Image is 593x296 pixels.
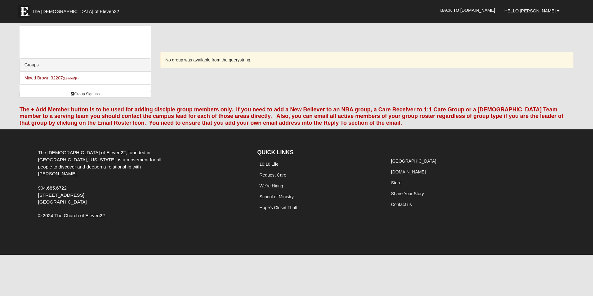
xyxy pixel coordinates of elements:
[260,194,294,199] a: School of Ministry
[38,199,87,204] span: [GEOGRAPHIC_DATA]
[257,149,380,156] h4: QUICK LINKS
[15,2,139,18] a: The [DEMOGRAPHIC_DATA] of Eleven22
[20,106,564,126] font: The + Add Member button is to be used for adding disciple group members only. If you need to add ...
[260,205,297,210] a: Hope's Closet Thrift
[391,169,426,174] a: [DOMAIN_NAME]
[391,202,412,207] a: Contact us
[160,52,573,68] div: No group was available from the querystring.
[25,75,78,80] a: Mixed Brown 32207(Leader)
[260,183,283,188] a: We're Hiring
[32,8,119,15] span: The [DEMOGRAPHIC_DATA] of Eleven22
[391,191,424,196] a: Share Your Story
[18,5,30,18] img: Eleven22 logo
[20,91,151,97] a: Group Signups
[63,76,79,80] small: (Leader )
[436,2,500,18] a: Back to [DOMAIN_NAME]
[33,149,179,206] div: The [DEMOGRAPHIC_DATA] of Eleven22, founded in [GEOGRAPHIC_DATA], [US_STATE], is a movement for a...
[504,8,555,13] span: Hello [PERSON_NAME]
[391,180,401,185] a: Store
[20,59,151,72] div: Groups
[260,162,279,167] a: 10:10 Life
[391,159,436,164] a: [GEOGRAPHIC_DATA]
[38,213,105,218] span: © 2024 The Church of Eleven22
[500,3,564,19] a: Hello [PERSON_NAME]
[260,173,286,177] a: Request Care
